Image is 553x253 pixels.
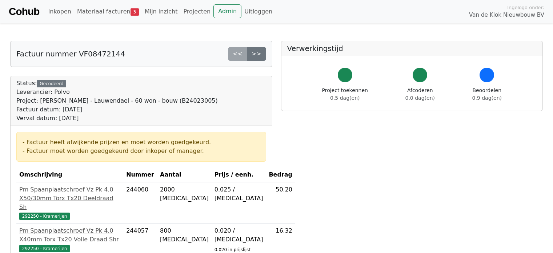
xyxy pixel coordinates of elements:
a: >> [247,47,266,61]
div: Project: [PERSON_NAME] - Lauwendael - 60 won - bouw (B24023005) [16,96,218,105]
div: - Factuur moet worden goedgekeurd door inkoper of manager. [23,147,260,155]
a: Pm Spaanplaatschroef Vz Pk 4.0 X40mm Torx Tx20 Volle Draad Shr292250 - Kramerijen [19,226,120,253]
h5: Verwerkingstijd [287,44,537,53]
a: Mijn inzicht [142,4,181,19]
a: Inkopen [45,4,74,19]
a: Admin [213,4,241,18]
div: Pm Spaanplaatschroef Vz Pk 4.0 X40mm Torx Tx20 Volle Draad Shr [19,226,120,244]
th: Nummer [123,167,157,182]
div: Verval datum: [DATE] [16,114,218,123]
th: Omschrijving [16,167,123,182]
div: Status: [16,79,218,123]
div: 0.025 / [MEDICAL_DATA] [215,185,263,203]
a: Cohub [9,3,39,20]
td: 50.20 [266,182,295,224]
div: Afcoderen [405,87,435,102]
span: 3 [131,8,139,16]
div: Gecodeerd [37,80,66,87]
div: 2000 [MEDICAL_DATA] [160,185,209,203]
div: Beoordelen [472,87,502,102]
a: Materiaal facturen3 [74,4,142,19]
div: Project toekennen [322,87,368,102]
span: 292250 - Kramerijen [19,245,70,252]
div: 0.020 / [MEDICAL_DATA] [215,226,263,244]
div: - Factuur heeft afwijkende prijzen en moet worden goedgekeurd. [23,138,260,147]
h5: Factuur nummer VF08472144 [16,50,125,58]
th: Aantal [157,167,212,182]
div: Pm Spaanplaatschroef Vz Pk 4.0 X50/30mm Torx Tx20 Deeldraad Sh [19,185,120,212]
div: 800 [MEDICAL_DATA] [160,226,209,244]
div: Factuur datum: [DATE] [16,105,218,114]
a: Projecten [180,4,213,19]
div: Leverancier: Polvo [16,88,218,96]
td: 244060 [123,182,157,224]
th: Bedrag [266,167,295,182]
span: 0.5 dag(en) [330,95,360,101]
sub: 0.020 in prijslijst [215,247,251,252]
span: 0.0 dag(en) [405,95,435,101]
span: Van de Klok Nieuwbouw BV [469,11,544,19]
span: Ingelogd onder: [507,4,544,11]
span: 292250 - Kramerijen [19,213,70,220]
a: Uitloggen [241,4,275,19]
th: Prijs / eenh. [212,167,266,182]
span: 0.9 dag(en) [472,95,502,101]
a: Pm Spaanplaatschroef Vz Pk 4.0 X50/30mm Torx Tx20 Deeldraad Sh292250 - Kramerijen [19,185,120,220]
